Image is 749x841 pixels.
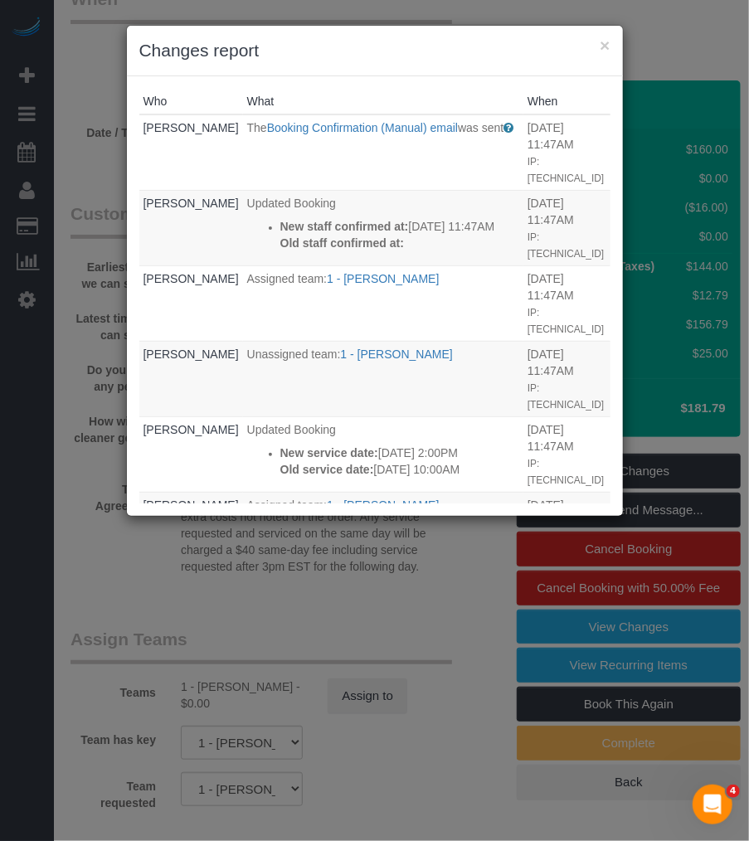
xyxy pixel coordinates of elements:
[600,36,610,54] button: ×
[243,114,523,190] td: What
[247,423,336,436] span: Updated Booking
[523,190,610,265] td: When
[523,416,610,492] td: When
[139,38,610,63] h3: Changes report
[139,341,243,416] td: Who
[143,197,239,210] a: [PERSON_NAME]
[727,785,740,798] span: 4
[340,348,452,361] a: 1 - [PERSON_NAME]
[327,498,439,512] a: 1 - [PERSON_NAME]
[523,341,610,416] td: When
[243,89,523,114] th: What
[280,461,519,478] p: [DATE] 10:00AM
[143,272,239,285] a: [PERSON_NAME]
[243,341,523,416] td: What
[243,492,523,567] td: What
[143,348,239,361] a: [PERSON_NAME]
[528,382,605,411] small: IP: [TECHNICAL_ID]
[528,156,605,184] small: IP: [TECHNICAL_ID]
[243,190,523,265] td: What
[139,89,243,114] th: Who
[247,121,267,134] span: The
[247,348,341,361] span: Unassigned team:
[523,89,610,114] th: When
[523,265,610,341] td: When
[523,492,610,567] td: When
[139,114,243,190] td: Who
[143,423,239,436] a: [PERSON_NAME]
[143,498,239,512] a: [PERSON_NAME]
[528,307,605,335] small: IP: [TECHNICAL_ID]
[280,218,519,235] p: [DATE] 11:47AM
[139,265,243,341] td: Who
[528,231,605,260] small: IP: [TECHNICAL_ID]
[528,458,605,486] small: IP: [TECHNICAL_ID]
[139,416,243,492] td: Who
[327,272,439,285] a: 1 - [PERSON_NAME]
[280,236,404,250] strong: Old staff confirmed at:
[458,121,503,134] span: was sent
[139,190,243,265] td: Who
[247,272,328,285] span: Assigned team:
[523,114,610,190] td: When
[243,265,523,341] td: What
[243,416,523,492] td: What
[280,446,378,459] strong: New service date:
[127,26,623,516] sui-modal: Changes report
[247,498,328,512] span: Assigned team:
[280,445,519,461] p: [DATE] 2:00PM
[139,492,243,567] td: Who
[280,220,409,233] strong: New staff confirmed at:
[143,121,239,134] a: [PERSON_NAME]
[280,463,374,476] strong: Old service date:
[267,121,458,134] a: Booking Confirmation (Manual) email
[247,197,336,210] span: Updated Booking
[693,785,732,824] iframe: Intercom live chat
